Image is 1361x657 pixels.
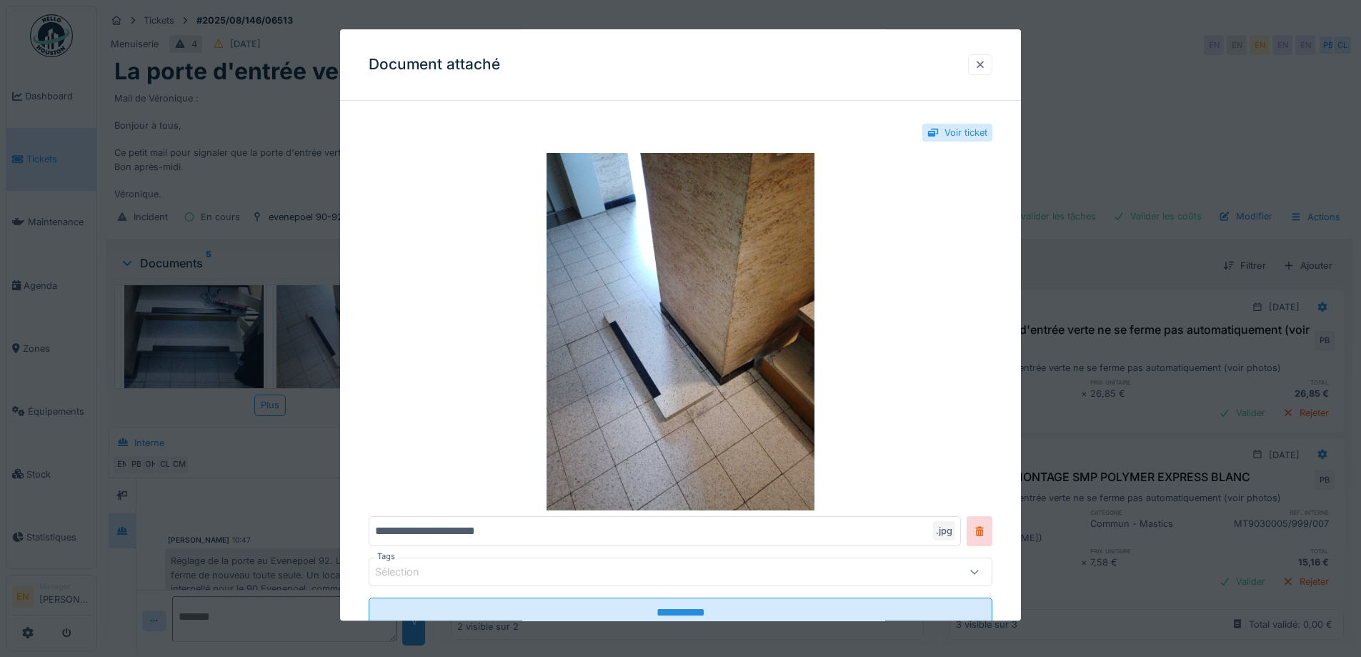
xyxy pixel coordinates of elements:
img: 19d998f3-d244-492a-9ee6-55c5aca7db54-IMG_20250916_103059_860.jpg [369,154,992,511]
div: .jpg [933,522,955,541]
h3: Document attaché [369,56,500,74]
div: Voir ticket [944,126,987,139]
div: Sélection [375,565,439,581]
label: Tags [374,551,398,563]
